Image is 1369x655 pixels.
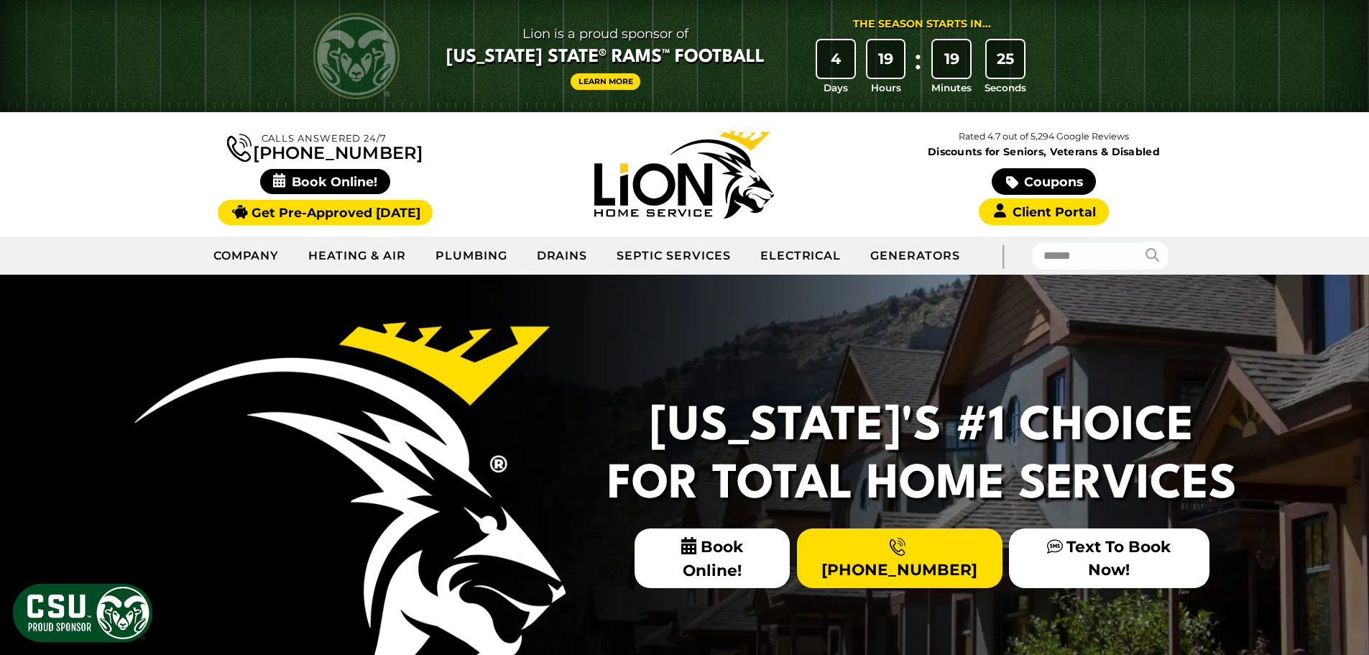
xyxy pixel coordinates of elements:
[294,238,420,274] a: Heating & Air
[931,81,972,95] span: Minutes
[911,40,925,96] div: :
[421,238,522,274] a: Plumbing
[867,147,1221,157] span: Discounts for Seniors, Veterans & Disabled
[602,238,745,274] a: Septic Services
[522,238,603,274] a: Drains
[979,198,1108,225] a: Client Portal
[313,13,400,99] img: CSU Rams logo
[864,129,1223,145] p: Rated 4.7 out of 5,294 Google Reviews
[933,40,970,78] div: 19
[599,398,1245,514] h2: [US_STATE]'s #1 Choice For Total Home Services
[11,582,155,644] img: CSU Sponsor Badge
[260,169,390,194] span: Book Online!
[797,528,1002,587] a: [PHONE_NUMBER]
[871,81,901,95] span: Hours
[199,238,295,274] a: Company
[867,40,905,78] div: 19
[992,168,1095,195] a: Coupons
[635,528,790,588] span: Book Online!
[571,73,641,90] a: Learn More
[1009,528,1209,587] a: Text To Book Now!
[227,131,423,162] a: [PHONE_NUMBER]
[594,131,774,219] img: Lion Home Service
[218,200,433,225] a: Get Pre-Approved [DATE]
[853,17,991,32] div: The Season Starts in...
[856,238,974,274] a: Generators
[985,81,1026,95] span: Seconds
[824,81,848,95] span: Days
[974,237,1032,275] div: |
[817,40,854,78] div: 4
[987,40,1024,78] div: 25
[446,45,765,70] span: [US_STATE] State® Rams™ Football
[746,238,857,274] a: Electrical
[446,22,765,45] span: Lion is a proud sponsor of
